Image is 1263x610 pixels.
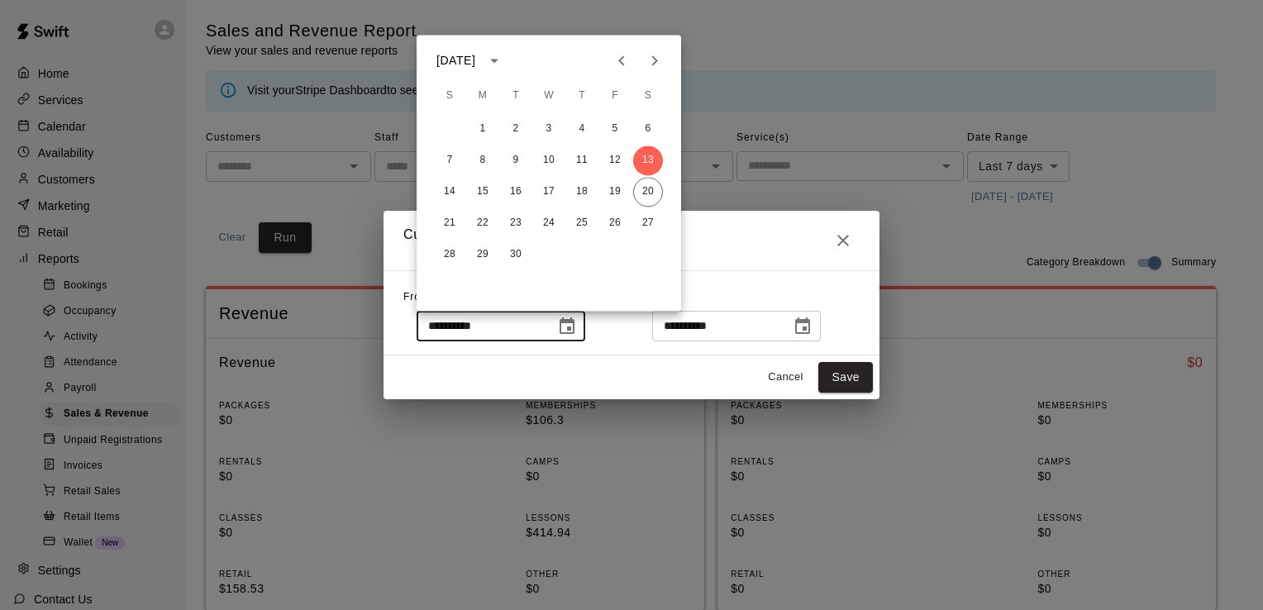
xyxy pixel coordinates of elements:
[567,114,597,144] button: 4
[600,145,630,175] button: 12
[633,145,663,175] button: 13
[567,208,597,238] button: 25
[633,177,663,207] button: 20
[786,310,819,343] button: Choose date, selected date is Sep 20, 2025
[403,291,458,303] span: From Date
[468,240,498,269] button: 29
[435,145,465,175] button: 7
[827,224,860,257] button: Close
[501,177,531,207] button: 16
[435,177,465,207] button: 14
[468,177,498,207] button: 15
[633,114,663,144] button: 6
[534,79,564,112] span: Wednesday
[468,145,498,175] button: 8
[501,208,531,238] button: 23
[534,145,564,175] button: 10
[567,177,597,207] button: 18
[435,240,465,269] button: 28
[534,208,564,238] button: 24
[567,79,597,112] span: Thursday
[468,114,498,144] button: 1
[501,79,531,112] span: Tuesday
[600,79,630,112] span: Friday
[435,79,465,112] span: Sunday
[633,208,663,238] button: 27
[759,365,812,390] button: Cancel
[501,240,531,269] button: 30
[501,145,531,175] button: 9
[534,114,564,144] button: 3
[605,44,638,77] button: Previous month
[567,145,597,175] button: 11
[501,114,531,144] button: 2
[633,79,663,112] span: Saturday
[480,46,508,74] button: calendar view is open, switch to year view
[638,44,671,77] button: Next month
[468,208,498,238] button: 22
[818,362,873,393] button: Save
[435,208,465,238] button: 21
[534,177,564,207] button: 17
[436,52,475,69] div: [DATE]
[550,310,584,343] button: Choose date, selected date is Sep 13, 2025
[600,208,630,238] button: 26
[384,211,879,270] h2: Custom Event Date
[468,79,498,112] span: Monday
[600,114,630,144] button: 5
[600,177,630,207] button: 19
